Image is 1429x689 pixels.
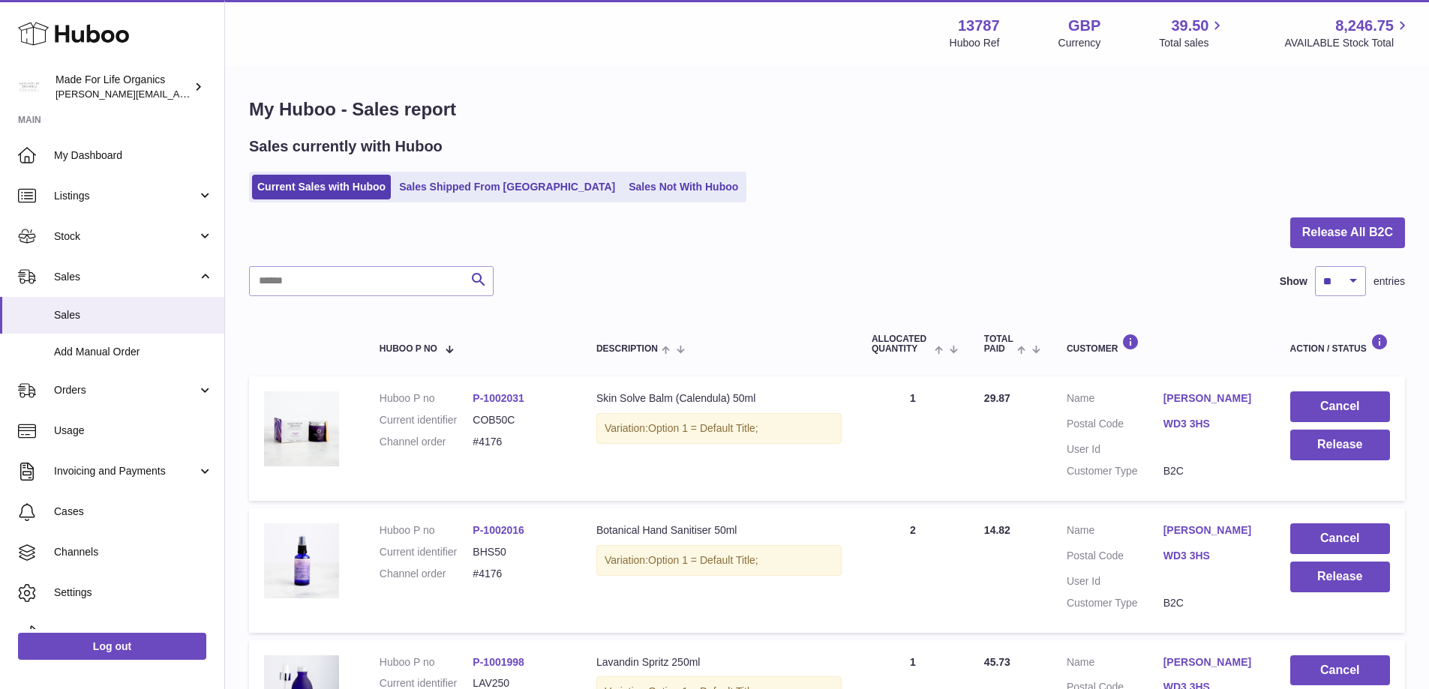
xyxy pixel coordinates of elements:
dt: User Id [1067,574,1163,589]
a: 8,246.75 AVAILABLE Stock Total [1284,16,1411,50]
div: Variation: [596,545,842,576]
dd: #4176 [473,435,566,449]
dd: #4176 [473,567,566,581]
dt: Name [1067,523,1163,541]
dt: Huboo P no [380,391,473,406]
dd: BHS50 [473,545,566,559]
div: Variation: [596,413,842,444]
a: WD3 3HS [1163,549,1260,563]
span: Invoicing and Payments [54,464,197,478]
dt: Channel order [380,567,473,581]
span: Huboo P no [380,344,437,354]
span: [PERSON_NAME][EMAIL_ADDRESS][PERSON_NAME][DOMAIN_NAME] [56,88,381,100]
button: Cancel [1290,523,1390,554]
a: [PERSON_NAME] [1163,655,1260,670]
a: WD3 3HS [1163,417,1260,431]
div: Huboo Ref [950,36,1000,50]
span: Option 1 = Default Title; [648,422,758,434]
a: P-1001998 [473,656,524,668]
span: Add Manual Order [54,345,213,359]
label: Show [1280,274,1307,289]
span: 29.87 [984,392,1010,404]
a: Sales Shipped From [GEOGRAPHIC_DATA] [394,175,620,199]
dt: User Id [1067,442,1163,457]
td: 2 [857,508,969,633]
dt: Current identifier [380,413,473,427]
button: Release [1290,562,1390,592]
dt: Customer Type [1067,596,1163,610]
img: botanical-hand-sanitiser-50ml-bhs50-1.jpg [264,523,339,598]
strong: GBP [1068,16,1100,36]
span: 14.82 [984,524,1010,536]
button: Release [1290,430,1390,460]
dt: Postal Code [1067,549,1163,567]
span: Channels [54,545,213,559]
span: Total paid [984,334,1013,354]
dt: Customer Type [1067,464,1163,478]
span: AVAILABLE Stock Total [1284,36,1411,50]
dt: Channel order [380,435,473,449]
a: Current Sales with Huboo [252,175,391,199]
span: Sales [54,270,197,284]
div: Lavandin Spritz 250ml [596,655,842,670]
span: 45.73 [984,656,1010,668]
button: Release All B2C [1290,217,1405,248]
span: Sales [54,308,213,322]
dt: Postal Code [1067,417,1163,435]
div: Action / Status [1290,334,1390,354]
span: Usage [54,424,213,438]
span: entries [1373,274,1405,289]
button: Cancel [1290,391,1390,422]
dd: B2C [1163,596,1260,610]
span: Orders [54,383,197,397]
a: [PERSON_NAME] [1163,523,1260,538]
td: 1 [857,376,969,501]
span: 39.50 [1171,16,1208,36]
div: Botanical Hand Sanitiser 50ml [596,523,842,538]
img: skin-solve-balm-_calendula_-50ml-cob50c-1-V1.jpg [264,391,339,466]
dd: B2C [1163,464,1260,478]
div: Made For Life Organics [56,73,191,101]
dt: Name [1067,655,1163,673]
span: Cases [54,505,213,519]
a: P-1002016 [473,524,524,536]
a: [PERSON_NAME] [1163,391,1260,406]
h1: My Huboo - Sales report [249,97,1405,121]
a: P-1002031 [473,392,524,404]
div: Customer [1067,334,1260,354]
span: My Dashboard [54,148,213,163]
dt: Huboo P no [380,655,473,670]
span: 8,246.75 [1335,16,1394,36]
dd: COB50C [473,413,566,427]
img: geoff.winwood@madeforlifeorganics.com [18,76,41,98]
h2: Sales currently with Huboo [249,136,443,157]
dt: Current identifier [380,545,473,559]
span: Returns [54,626,213,640]
dt: Huboo P no [380,523,473,538]
button: Cancel [1290,655,1390,686]
a: 39.50 Total sales [1159,16,1226,50]
div: Currency [1058,36,1101,50]
span: ALLOCATED Quantity [872,334,931,354]
span: Settings [54,586,213,600]
strong: 13787 [958,16,1000,36]
dt: Name [1067,391,1163,409]
span: Listings [54,189,197,203]
span: Option 1 = Default Title; [648,554,758,566]
div: Skin Solve Balm (Calendula) 50ml [596,391,842,406]
span: Description [596,344,658,354]
a: Log out [18,633,206,660]
a: Sales Not With Huboo [623,175,743,199]
span: Total sales [1159,36,1226,50]
span: Stock [54,229,197,244]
